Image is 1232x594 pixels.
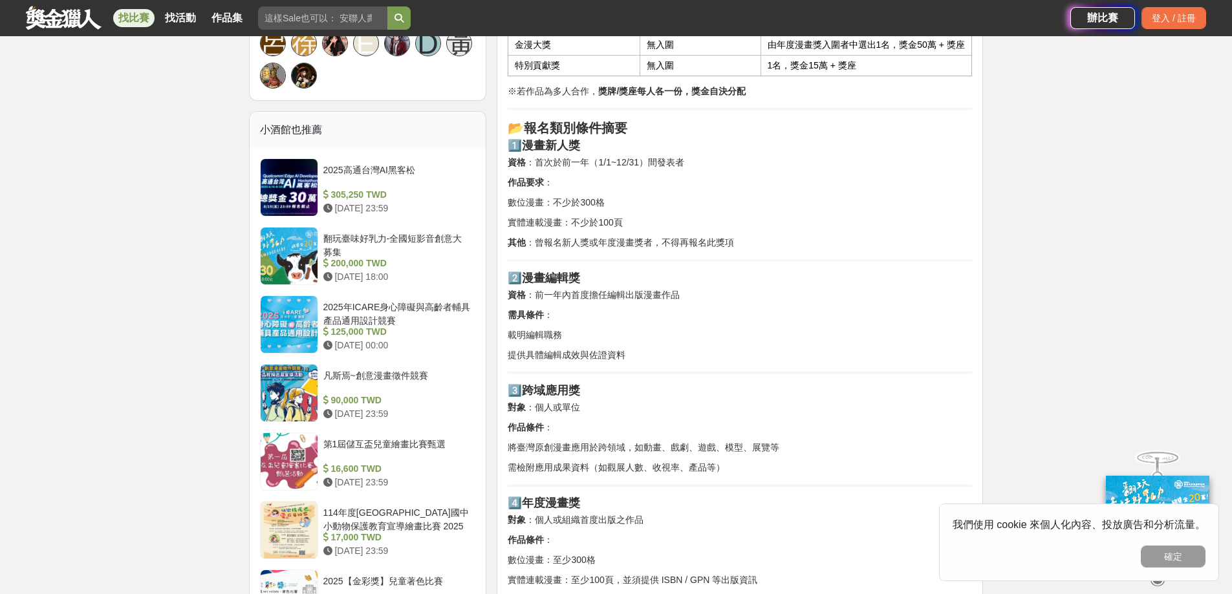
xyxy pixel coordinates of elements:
[323,369,471,394] div: 凡斯焉~創意漫畫徵件競賽
[508,85,972,98] p: ※若作品為多人合作，
[323,270,471,284] div: [DATE] 18:00
[508,196,972,209] p: 數位漫畫：不少於300格
[323,506,471,531] div: 114年度[GEOGRAPHIC_DATA]國中小動物保護教育宣導繪畫比賽 2025
[323,188,471,202] div: 305,250 TWD
[508,422,544,432] strong: 作品條件
[323,257,471,270] div: 200,000 TWD
[323,325,471,339] div: 125,000 TWD
[415,30,441,56] a: D
[508,553,972,567] p: 數位漫畫：至少300格
[260,30,286,56] a: 呂
[508,402,526,412] strong: 對象
[1070,7,1135,29] a: 辦比賽
[206,9,248,27] a: 作品集
[508,441,972,454] p: 將臺灣原創漫畫應用於跨領域，如動畫、戲劇、遊戲、模型、展覽等
[323,394,471,407] div: 90,000 TWD
[323,202,471,215] div: [DATE] 23:59
[508,310,544,320] strong: 需具條件
[508,56,640,76] td: 特別貢獻獎
[508,236,972,249] p: ：曾報名新人獎或年度漫畫獎者，不得再報名此獎項
[508,533,972,547] p: ：
[508,35,640,56] td: 金漫大獎
[508,290,526,300] strong: 資格
[508,573,972,587] p: 實體連載漫畫：至少100頁，並須提供 ISBN / GPN 等出版資訊
[508,308,972,322] p: ：
[113,9,155,27] a: 找比賽
[761,35,972,56] td: 由年度漫畫獎入圍者中選出1名，獎金50萬 + 獎座
[323,531,471,544] div: 17,000 TWD
[508,271,972,285] h3: 2️⃣
[1141,546,1205,567] button: 確定
[250,112,486,148] div: 小酒館也推薦
[323,301,471,325] div: 2025年ICARE身心障礙與高齡者輔具產品通用設計競賽
[508,328,972,342] p: 載明編輯職務
[260,501,476,559] a: 114年度[GEOGRAPHIC_DATA]國中小動物保護教育宣導繪畫比賽 2025 17,000 TWD [DATE] 23:59
[260,364,476,422] a: 凡斯焉~創意漫畫徵件競賽 90,000 TWD [DATE] 23:59
[508,384,972,398] h3: 3️⃣
[953,519,1205,530] span: 我們使用 cookie 來個人化內容、投放廣告和分析流量。
[323,339,471,352] div: [DATE] 00:00
[385,31,409,56] img: Avatar
[508,216,972,229] p: 實體連載漫畫：不少於100頁
[260,432,476,491] a: 第1屆儲互盃兒童繪畫比賽甄選 16,600 TWD [DATE] 23:59
[160,9,201,27] a: 找活動
[522,271,580,284] strong: 漫畫編輯獎
[761,56,972,76] td: 1名，獎金15萬 + 獎座
[323,462,471,476] div: 16,600 TWD
[323,544,471,558] div: [DATE] 23:59
[260,227,476,285] a: 翻玩臺味好乳力-全國短影音創意大募集 200,000 TWD [DATE] 18:00
[446,30,472,56] a: 黃
[508,156,972,169] p: ：首次於前一年（1/1~12/31）間發表者
[1106,476,1209,562] img: c171a689-fb2c-43c6-a33c-e56b1f4b2190.jpg
[291,63,317,89] a: Avatar
[508,401,972,414] p: ：個人或單位
[323,476,471,489] div: [DATE] 23:59
[522,384,580,397] strong: 跨域應用獎
[640,56,761,76] td: 無入圍
[323,164,471,188] div: 2025高通台灣AI黑客松
[508,120,972,136] h2: 📂
[508,176,972,189] p: ：
[598,86,746,96] strong: 獎牌/獎座每人各一份，獎金自決分配
[1141,7,1206,29] div: 登入 / 註冊
[292,63,316,88] img: Avatar
[323,31,347,56] img: Avatar
[508,157,526,167] strong: 資格
[291,30,317,56] a: 徐
[524,121,627,135] strong: 報名類別條件摘要
[508,421,972,434] p: ：
[260,158,476,217] a: 2025高通台灣AI黑客松 305,250 TWD [DATE] 23:59
[508,348,972,362] p: 提供具體編輯成效與佐證資料
[323,438,471,462] div: 第1屆儲互盃兒童繪畫比賽甄選
[508,513,972,527] p: ：個人或組織首度出版之作品
[508,139,972,153] h3: 1️⃣
[323,232,471,257] div: 翻玩臺味好乳力-全國短影音創意大募集
[258,6,387,30] input: 這樣Sale也可以： 安聯人壽創意銷售法募集
[260,63,286,89] a: Avatar
[508,177,544,187] strong: 作品要求
[640,35,761,56] td: 無入圍
[261,63,285,88] img: Avatar
[508,496,972,510] h3: 4️⃣
[508,288,972,302] p: ：前一年內首度擔任編輯出版漫畫作品
[260,295,476,354] a: 2025年ICARE身心障礙與高齡者輔具產品通用設計競賽 125,000 TWD [DATE] 00:00
[508,237,526,248] strong: 其他
[508,535,544,545] strong: 作品條件
[323,407,471,421] div: [DATE] 23:59
[508,514,526,525] strong: 對象
[353,30,379,56] a: E
[384,30,410,56] a: Avatar
[522,496,580,509] strong: 年度漫畫獎
[522,139,580,152] strong: 漫畫新人獎
[508,461,972,474] p: 需檢附應用成果資料（如觀展人數、收視率、產品等）
[322,30,348,56] a: Avatar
